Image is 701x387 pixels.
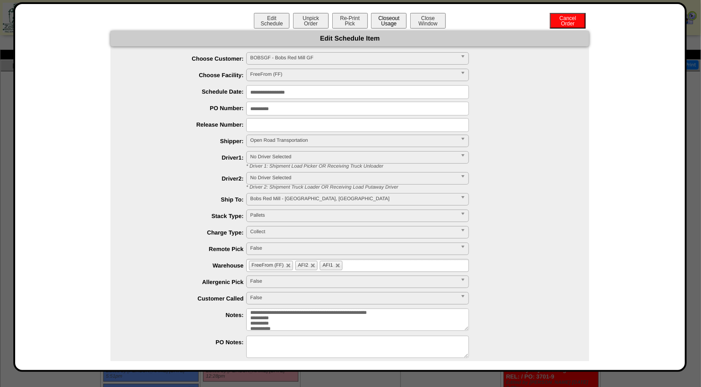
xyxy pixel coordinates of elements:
[128,196,246,203] label: Ship To:
[128,154,246,161] label: Driver1:
[128,339,246,346] label: PO Notes:
[128,88,246,95] label: Schedule Date:
[550,13,586,29] button: CancelOrder
[298,263,308,268] span: AFI2
[250,53,457,63] span: BOBSGF - Bobs Red Mill GF
[128,72,246,78] label: Choose Facility:
[293,13,329,29] button: UnpickOrder
[254,13,289,29] button: EditSchedule
[250,210,457,221] span: Pallets
[322,263,333,268] span: AFI1
[240,185,589,190] div: * Driver 2: Shipment Truck Loader OR Receiving Load Putaway Driver
[250,173,457,183] span: No Driver Selected
[250,292,457,303] span: False
[128,175,246,182] label: Driver2:
[250,152,457,162] span: No Driver Selected
[250,193,457,204] span: Bobs Red Mill - [GEOGRAPHIC_DATA], [GEOGRAPHIC_DATA]
[250,276,457,287] span: False
[250,243,457,254] span: False
[250,226,457,237] span: Collect
[332,13,368,29] button: Re-PrintPick
[128,246,246,252] label: Remote Pick
[110,31,589,46] div: Edit Schedule Item
[128,295,246,302] label: Customer Called
[128,121,246,128] label: Release Number:
[371,13,407,29] button: CloseoutUsage
[128,55,246,62] label: Choose Customer:
[252,263,284,268] span: FreeFrom (FF)
[410,13,446,29] button: CloseWindow
[128,105,246,111] label: PO Number:
[128,138,246,144] label: Shipper:
[128,279,246,285] label: Allergenic Pick
[128,312,246,318] label: Notes:
[409,20,447,27] a: CloseWindow
[240,164,589,169] div: * Driver 1: Shipment Load Picker OR Receiving Truck Unloader
[250,135,457,146] span: Open Road Transportation
[128,229,246,236] label: Charge Type:
[250,69,457,80] span: FreeFrom (FF)
[128,262,246,269] label: Warehouse
[128,213,246,219] label: Stack Type:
